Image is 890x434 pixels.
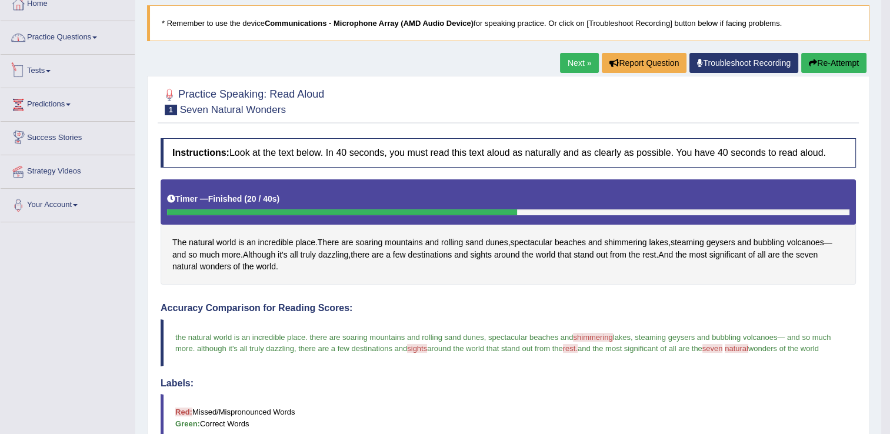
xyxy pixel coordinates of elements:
[318,236,339,249] span: Click to see word definition
[175,333,833,353] span: and so much more. although it's all truly dazzling, there are a few destinations and
[222,249,241,261] span: Click to see word definition
[247,194,277,203] b: 20 / 40s
[470,249,492,261] span: Click to see word definition
[161,378,856,389] h4: Labels:
[555,236,586,249] span: Click to see word definition
[485,236,508,249] span: Click to see word definition
[754,236,785,249] span: Click to see word definition
[200,261,231,273] span: Click to see word definition
[234,261,241,273] span: Click to see word definition
[574,249,594,261] span: Click to see word definition
[290,249,298,261] span: Click to see word definition
[748,249,755,261] span: Click to see word definition
[242,261,254,273] span: Click to see word definition
[188,249,197,261] span: Click to see word definition
[278,249,288,261] span: Click to see word definition
[161,86,324,115] h2: Practice Speaking: Read Aloud
[757,249,765,261] span: Click to see word definition
[1,21,135,51] a: Practice Questions
[558,249,571,261] span: Click to see word definition
[709,249,746,261] span: Click to see word definition
[175,333,573,342] span: the natural world is an incredible place. there are soaring mountains and rolling sand dunes, spe...
[1,88,135,118] a: Predictions
[318,249,348,261] span: Click to see word definition
[393,249,406,261] span: Click to see word definition
[689,249,706,261] span: Click to see word definition
[613,333,778,342] span: lakes, steaming geysers and bubbling volcanoes
[238,236,244,249] span: Click to see word definition
[604,236,646,249] span: Click to see word definition
[277,194,280,203] b: )
[796,249,818,261] span: Click to see word definition
[246,236,256,249] span: Click to see word definition
[175,419,200,428] b: Green:
[610,249,626,261] span: Click to see word definition
[208,194,242,203] b: Finished
[258,236,294,249] span: Click to see word definition
[658,249,673,261] span: Click to see word definition
[573,333,612,342] span: shimmering
[702,344,723,353] span: seven
[706,236,735,249] span: Click to see word definition
[161,138,856,168] h4: Look at the text below. In 40 seconds, you must read this text aloud as naturally and as clearly ...
[243,249,275,261] span: Click to see word definition
[351,249,369,261] span: Click to see word definition
[355,236,382,249] span: Click to see word definition
[563,344,578,353] span: rest.
[372,249,384,261] span: Click to see word definition
[536,249,555,261] span: Click to see word definition
[782,249,793,261] span: Click to see word definition
[737,236,751,249] span: Click to see word definition
[161,303,856,313] h4: Accuracy Comparison for Reading Scores:
[407,344,427,353] span: sights
[494,249,520,261] span: Click to see word definition
[649,236,668,249] span: Click to see word definition
[199,249,219,261] span: Click to see word definition
[1,55,135,84] a: Tests
[295,236,315,249] span: Click to see word definition
[256,261,275,273] span: Click to see word definition
[596,249,607,261] span: Click to see word definition
[768,249,779,261] span: Click to see word definition
[425,236,439,249] span: Click to see word definition
[578,344,702,353] span: and the most significant of all are the
[216,236,236,249] span: Click to see word definition
[172,236,186,249] span: Click to see word definition
[301,249,316,261] span: Click to see word definition
[172,148,229,158] b: Instructions:
[408,249,452,261] span: Click to see word definition
[675,249,686,261] span: Click to see word definition
[1,189,135,218] a: Your Account
[1,122,135,151] a: Success Stories
[167,195,279,203] h5: Timer —
[454,249,468,261] span: Click to see word definition
[1,155,135,185] a: Strategy Videos
[147,5,869,41] blockquote: * Remember to use the device for speaking practice. Or click on [Troubleshoot Recording] button b...
[180,104,286,115] small: Seven Natural Wonders
[161,179,856,285] div: . , , — . , . .
[172,261,198,273] span: Click to see word definition
[588,236,602,249] span: Click to see word definition
[172,249,186,261] span: Click to see word definition
[560,53,599,73] a: Next »
[725,344,748,353] span: natural
[602,53,686,73] button: Report Question
[265,19,474,28] b: Communications - Microphone Array (AMD Audio Device)
[522,249,533,261] span: Click to see word definition
[629,249,640,261] span: Click to see word definition
[777,333,785,342] span: —
[386,249,391,261] span: Click to see word definition
[441,236,463,249] span: Click to see word definition
[175,408,192,416] b: Red:
[787,236,824,249] span: Click to see word definition
[642,249,656,261] span: Click to see word definition
[165,105,177,115] span: 1
[465,236,483,249] span: Click to see word definition
[244,194,247,203] b: (
[510,236,552,249] span: Click to see word definition
[427,344,563,353] span: around the world that stand out from the
[189,236,214,249] span: Click to see word definition
[801,53,866,73] button: Re-Attempt
[385,236,423,249] span: Click to see word definition
[671,236,704,249] span: Click to see word definition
